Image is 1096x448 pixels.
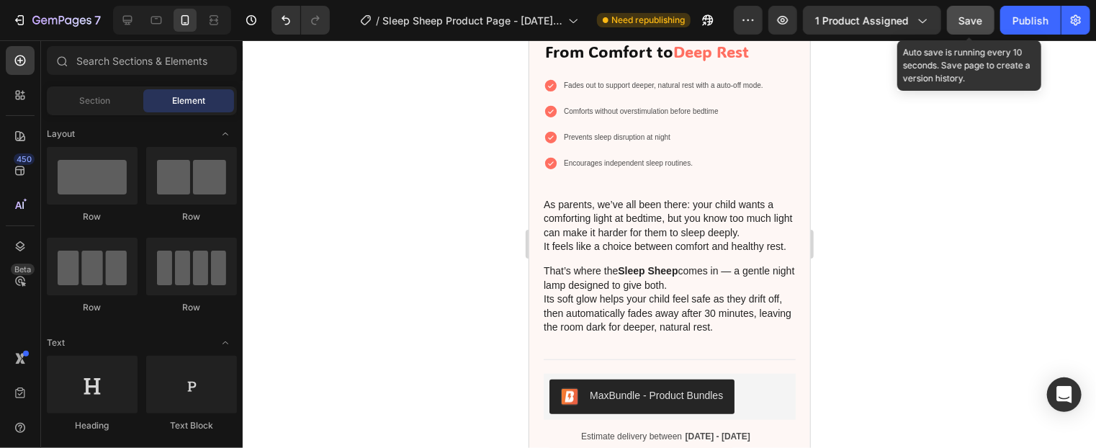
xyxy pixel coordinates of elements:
span: Toggle open [214,122,237,145]
div: Text Block [146,419,237,432]
div: Row [146,210,237,223]
div: Open Intercom Messenger [1047,377,1082,412]
div: Row [47,301,138,314]
span: Sleep Sheep Product Page - [DATE] 20:09:30 [382,13,562,28]
div: Row [47,210,138,223]
iframe: Design area [529,40,810,448]
div: Beta [11,264,35,275]
span: / [376,13,379,28]
span: Need republishing [611,14,685,27]
span: 1 product assigned [815,13,909,28]
button: Save [947,6,994,35]
p: 7 [94,12,101,29]
span: Save [959,14,983,27]
div: Undo/Redo [271,6,330,35]
span: Element [172,94,205,107]
span: Section [80,94,111,107]
div: Heading [47,419,138,432]
button: 1 product assigned [803,6,941,35]
input: Search Sections & Elements [47,46,237,75]
div: Publish [1012,13,1048,28]
button: 7 [6,6,107,35]
span: Layout [47,127,75,140]
div: 450 [14,153,35,165]
div: Row [146,301,237,314]
button: Publish [1000,6,1061,35]
span: Text [47,336,65,349]
span: Toggle open [214,331,237,354]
